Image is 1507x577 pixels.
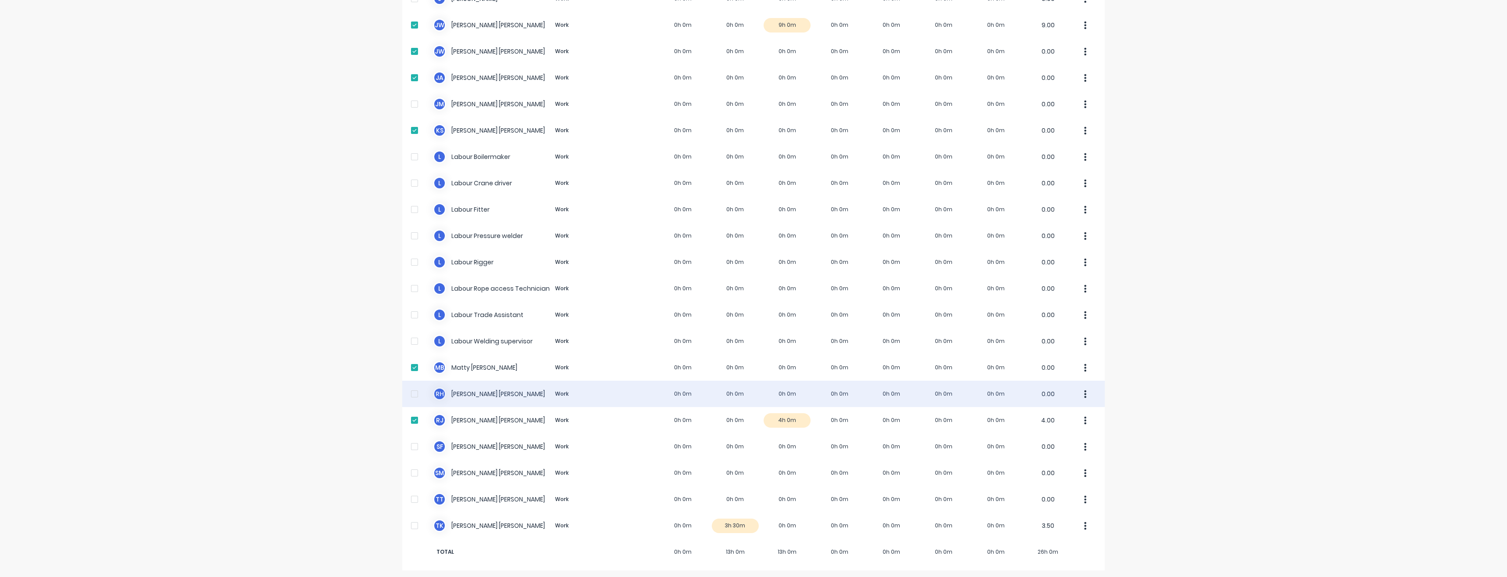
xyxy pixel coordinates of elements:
[970,548,1022,556] span: 0h 0m
[918,548,970,556] span: 0h 0m
[709,548,761,556] span: 13h 0m
[865,548,918,556] span: 0h 0m
[657,548,709,556] span: 0h 0m
[761,548,814,556] span: 13h 0m
[433,548,595,556] span: TOTAL
[813,548,865,556] span: 0h 0m
[1022,548,1074,556] span: 26h 0m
